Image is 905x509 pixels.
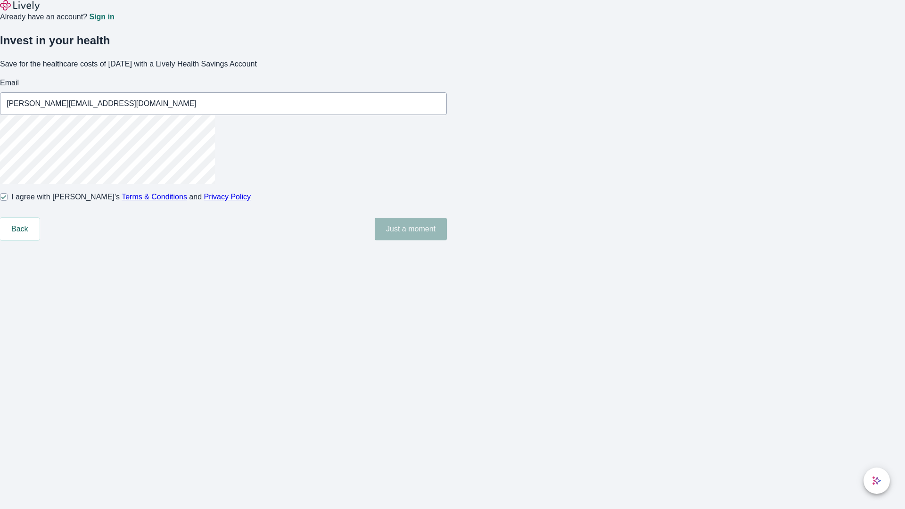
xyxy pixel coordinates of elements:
[204,193,251,201] a: Privacy Policy
[864,468,890,494] button: chat
[122,193,187,201] a: Terms & Conditions
[89,13,114,21] a: Sign in
[11,191,251,203] span: I agree with [PERSON_NAME]’s and
[872,476,881,485] svg: Lively AI Assistant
